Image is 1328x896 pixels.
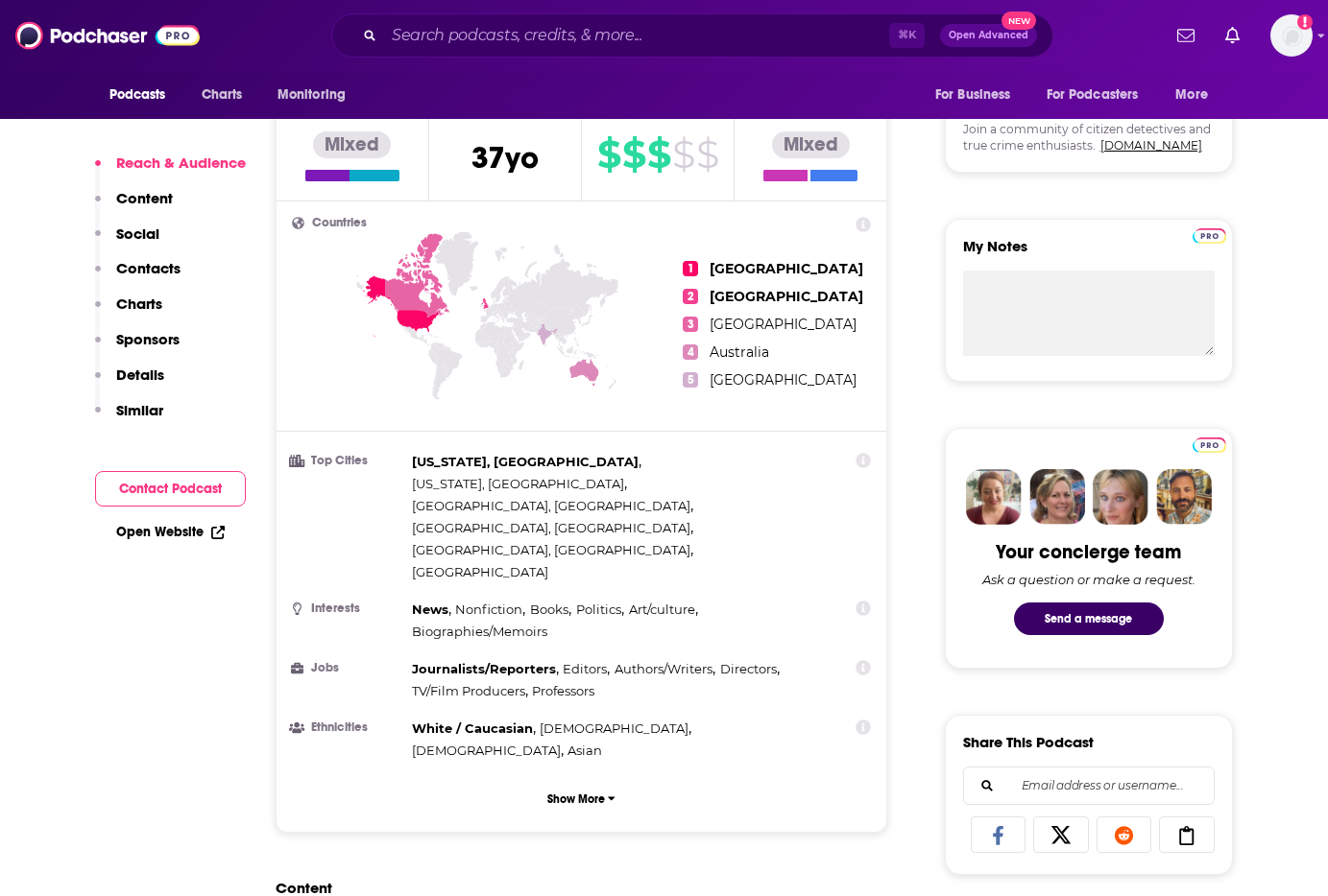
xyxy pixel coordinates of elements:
button: Charts [95,295,162,330]
span: , [576,599,624,621]
button: Send a message [1014,602,1164,635]
button: Show More [292,781,872,816]
span: Asian [567,743,602,758]
a: Show notifications dropdown [1170,19,1202,52]
span: Countries [312,217,367,229]
span: , [540,718,691,740]
span: [GEOGRAPHIC_DATA] [710,316,857,333]
button: open menu [1034,77,1167,113]
button: open menu [264,77,371,113]
span: Podcasts [109,82,166,108]
span: 4 [683,344,698,360]
span: , [412,451,641,473]
h3: Share This Podcast [963,733,1094,751]
img: Barbara Profile [1029,469,1085,525]
span: 37 yo [471,139,539,177]
span: Charts [202,82,243,108]
a: Share on Facebook [971,816,1026,853]
span: New [1002,12,1036,30]
button: open menu [922,77,1035,113]
input: Email address or username... [979,767,1198,804]
div: Search podcasts, credits, & more... [331,13,1053,58]
a: Pro website [1193,225,1226,244]
input: Search podcasts, credits, & more... [384,20,889,51]
a: Charts [189,77,254,113]
span: For Business [935,82,1011,108]
span: 5 [683,372,698,388]
p: Similar [116,401,163,419]
span: [GEOGRAPHIC_DATA], [GEOGRAPHIC_DATA] [412,520,690,535]
a: Show notifications dropdown [1218,19,1247,52]
span: , [412,473,627,495]
a: Share on X/Twitter [1033,816,1089,853]
span: [GEOGRAPHIC_DATA], [GEOGRAPHIC_DATA] [412,498,690,513]
span: Monitoring [278,82,346,108]
span: Authors/Writers [615,661,712,676]
span: $ [672,139,694,170]
img: Podchaser - Follow, Share and Rate Podcasts [15,17,200,54]
button: Show profile menu [1270,14,1313,57]
button: Similar [95,401,163,436]
p: Sponsors [116,330,180,348]
button: Contact Podcast [95,471,246,507]
h3: Top Cities [292,455,404,467]
p: Social [116,224,159,243]
span: [US_STATE], [GEOGRAPHIC_DATA] [412,476,624,491]
span: Art/culture [629,601,695,617]
button: Contacts [95,259,181,295]
p: Reach & Audience [116,153,246,172]
span: $ [696,139,718,170]
span: , [412,680,528,702]
span: $ [597,139,620,170]
button: Details [95,365,164,401]
span: [GEOGRAPHIC_DATA] [412,564,548,579]
div: Your concierge team [996,540,1181,564]
span: For Podcasters [1047,82,1139,108]
span: Journalists/Reporters [412,661,556,676]
h3: Interests [292,602,404,615]
a: Open Website [116,524,225,540]
span: , [412,517,693,539]
span: [GEOGRAPHIC_DATA] [710,260,863,277]
svg: Add a profile image [1297,14,1313,30]
a: Copy Link [1159,816,1215,853]
label: My Notes [963,237,1215,271]
span: , [455,599,525,621]
span: Professors [532,683,594,698]
div: Mixed [313,131,391,158]
span: 1 [683,261,698,276]
span: Directors [720,661,777,676]
span: Politics [576,601,621,617]
span: , [530,599,571,621]
span: ⌘ K [889,23,925,48]
button: Social [95,224,159,260]
span: Books [530,601,568,617]
span: [DEMOGRAPHIC_DATA] [540,720,688,736]
span: Join a community of citizen detectives and true crime enthusiasts. [963,122,1215,154]
a: Pro website [1193,435,1226,453]
button: Sponsors [95,330,180,365]
span: , [412,658,559,680]
span: , [412,539,693,561]
span: News [412,601,448,617]
span: Editors [563,661,607,676]
span: , [629,599,698,621]
span: 2 [683,289,698,304]
span: $ [622,139,645,170]
p: Charts [116,295,162,313]
h3: Jobs [292,662,404,674]
a: Share on Reddit [1097,816,1152,853]
button: Reach & Audience [95,153,246,189]
span: Australia [710,343,769,361]
img: Jules Profile [1093,469,1148,525]
span: $ [647,139,670,170]
span: [GEOGRAPHIC_DATA], [GEOGRAPHIC_DATA] [412,542,690,557]
div: Mixed [772,131,850,158]
div: Ask a question or make a request. [982,572,1195,587]
span: Biographies/Memoirs [412,624,547,639]
span: Nonfiction [455,601,522,617]
img: Podchaser Pro [1193,437,1226,453]
span: , [412,495,693,517]
p: Content [116,189,173,207]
